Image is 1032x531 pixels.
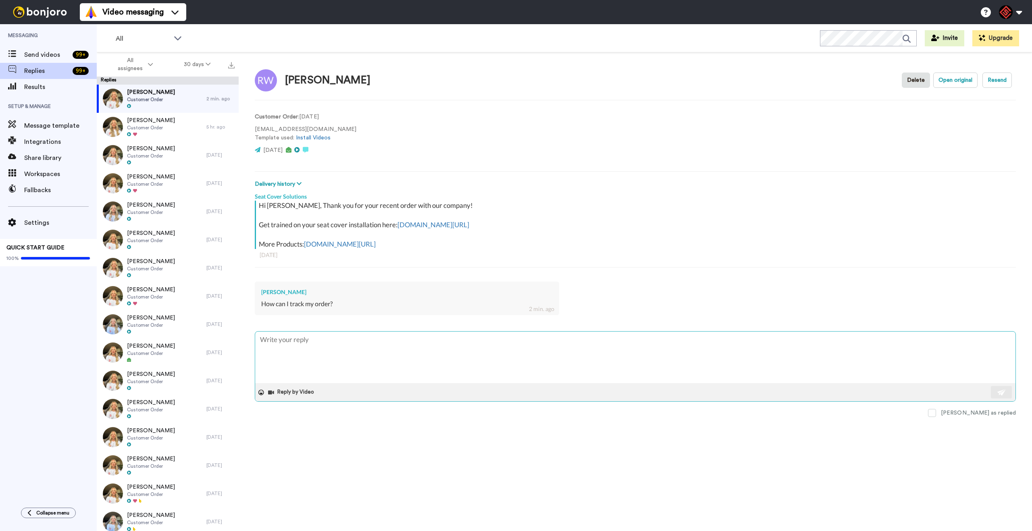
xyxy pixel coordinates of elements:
[127,519,175,526] span: Customer Order
[103,201,123,222] img: 9b378d04-2bb3-4839-8373-308b6e21f757-thumb.jpg
[127,124,175,131] span: Customer Order
[206,406,235,412] div: [DATE]
[206,236,235,243] div: [DATE]
[127,145,175,153] span: [PERSON_NAME]
[127,398,175,407] span: [PERSON_NAME]
[228,62,235,68] img: export.svg
[6,255,19,261] span: 100%
[127,153,175,159] span: Customer Order
[127,257,175,265] span: [PERSON_NAME]
[206,293,235,299] div: [DATE]
[259,201,1014,249] div: Hi [PERSON_NAME], Thank you for your recent order with our company! Get trained on your seat cove...
[127,491,175,498] span: Customer Order
[206,124,235,130] div: 5 hr. ago
[206,434,235,440] div: [DATE]
[206,490,235,497] div: [DATE]
[97,282,239,310] a: [PERSON_NAME]Customer Order[DATE]
[226,58,237,71] button: Export all results that match these filters now.
[24,169,97,179] span: Workspaces
[103,145,123,165] img: 6f48f6f6-2143-4c3e-82bc-2925ef78c7a5-thumb.jpg
[255,125,356,142] p: [EMAIL_ADDRESS][DOMAIN_NAME] Template used:
[127,342,175,350] span: [PERSON_NAME]
[85,6,98,19] img: vm-color.svg
[97,226,239,254] a: [PERSON_NAME]Customer Order[DATE]
[103,173,123,193] img: 0db70c1f-9ce0-4807-80f1-5d7cfd762dd6-thumb.jpg
[206,321,235,328] div: [DATE]
[206,95,235,102] div: 2 min. ago
[97,451,239,479] a: [PERSON_NAME]Customer Order[DATE]
[206,462,235,469] div: [DATE]
[24,50,69,60] span: Send videos
[24,82,97,92] span: Results
[902,73,930,88] button: Delete
[255,114,298,120] strong: Customer Order
[36,510,69,516] span: Collapse menu
[127,265,175,272] span: Customer Order
[206,519,235,525] div: [DATE]
[127,435,175,441] span: Customer Order
[103,230,123,250] img: 62401c04-7ad4-4ef9-b427-36f55b24b825-thumb.jpg
[206,265,235,271] div: [DATE]
[255,69,277,91] img: Image of Rodney Watson
[97,85,239,113] a: [PERSON_NAME]Customer Order2 min. ago
[24,185,97,195] span: Fallbacks
[127,116,175,124] span: [PERSON_NAME]
[97,479,239,508] a: [PERSON_NAME]Customer Order[DATE]
[97,310,239,338] a: [PERSON_NAME]Customer Order[DATE]
[127,378,175,385] span: Customer Order
[127,88,175,96] span: [PERSON_NAME]
[397,220,469,229] a: [DOMAIN_NAME][URL]
[103,286,123,306] img: 510d7485-7224-45f7-8d51-e209e135d2ea-thumb.jpg
[114,56,146,73] span: All assignees
[97,254,239,282] a: [PERSON_NAME]Customer Order[DATE]
[103,314,123,334] img: d54859e9-cf5f-46b9-bba1-5f0ae0fa1de1-thumb.jpg
[73,51,89,59] div: 99 +
[97,141,239,169] a: [PERSON_NAME]Customer Order[DATE]
[97,367,239,395] a: [PERSON_NAME]Customer Order[DATE]
[941,409,1016,417] div: [PERSON_NAME] as replied
[97,338,239,367] a: [PERSON_NAME]Customer Order[DATE]
[73,67,89,75] div: 99 +
[261,299,553,309] div: How can I track my order?
[103,427,123,447] img: 96e7cb33-0ad0-4b88-82f8-5b0011c9af66-thumb.jpg
[127,96,175,103] span: Customer Order
[127,237,175,244] span: Customer Order
[982,73,1012,88] button: Resend
[103,117,123,137] img: 398deb54-9925-44c4-930b-9fce91f32fc7-thumb.jpg
[97,423,239,451] a: [PERSON_NAME]Customer Order[DATE]
[925,30,964,46] button: Invite
[97,77,239,85] div: Replies
[304,240,376,248] a: [DOMAIN_NAME][URL]
[24,137,97,147] span: Integrations
[103,342,123,363] img: 3d5c8ce4-51f4-4b56-a874-141fb3aa49ed-thumb.jpg
[260,251,1011,259] div: [DATE]
[127,294,175,300] span: Customer Order
[206,180,235,187] div: [DATE]
[933,73,978,88] button: Open original
[206,349,235,356] div: [DATE]
[24,153,97,163] span: Share library
[255,113,356,121] p: : [DATE]
[127,463,175,469] span: Customer Order
[10,6,70,18] img: bj-logo-header-white.svg
[97,395,239,423] a: [PERSON_NAME]Customer Order[DATE]
[24,218,97,228] span: Settings
[972,30,1019,46] button: Upgrade
[103,455,123,475] img: 57b2b76f-255b-4d0f-ab7a-9db47b412f13-thumb.jpg
[103,399,123,419] img: f0d36fcb-40ce-41f9-bc78-fb01478e433e-thumb.jpg
[97,197,239,226] a: [PERSON_NAME]Customer Order[DATE]
[169,57,226,72] button: 30 days
[97,169,239,197] a: [PERSON_NAME]Customer Order[DATE]
[127,314,175,322] span: [PERSON_NAME]
[529,305,554,313] div: 2 min. ago
[102,6,164,18] span: Video messaging
[127,209,175,216] span: Customer Order
[24,121,97,131] span: Message template
[285,75,370,86] div: [PERSON_NAME]
[263,147,283,153] span: [DATE]
[127,173,175,181] span: [PERSON_NAME]
[127,286,175,294] span: [PERSON_NAME]
[103,89,123,109] img: 57033c35-f477-4d20-b3c4-5ab57f04aea0-thumb.jpg
[127,322,175,328] span: Customer Order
